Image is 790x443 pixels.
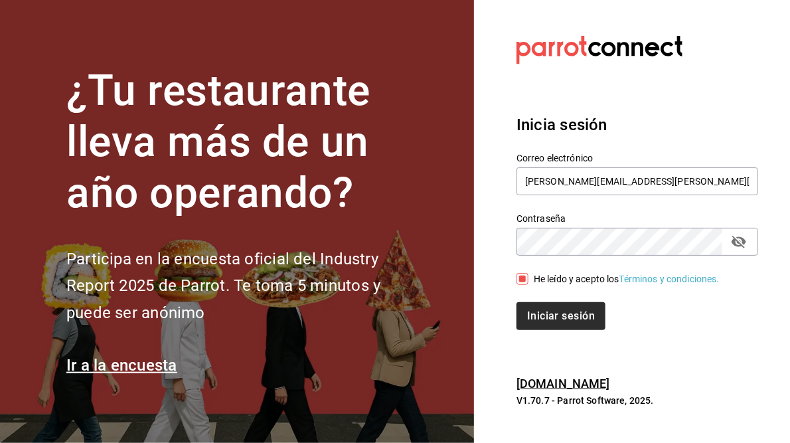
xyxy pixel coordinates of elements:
a: Ir a la encuesta [66,356,177,375]
button: Iniciar sesión [516,302,605,330]
label: Contraseña [516,215,758,224]
h1: ¿Tu restaurante lleva más de un año operando? [66,66,425,219]
button: passwordField [728,230,750,253]
h3: Inicia sesión [516,113,758,137]
input: Ingresa tu correo electrónico [516,167,758,195]
a: [DOMAIN_NAME] [516,377,610,391]
div: He leído y acepto los [534,272,720,286]
h2: Participa en la encuesta oficial del Industry Report 2025 de Parrot. Te toma 5 minutos y puede se... [66,246,425,327]
p: V1.70.7 - Parrot Software, 2025. [516,394,758,407]
label: Correo electrónico [516,154,758,163]
a: Términos y condiciones. [619,274,720,284]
